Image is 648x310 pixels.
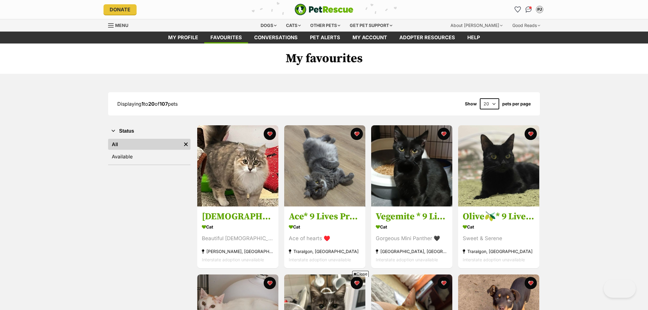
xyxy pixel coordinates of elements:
[202,248,274,256] div: [PERSON_NAME], [GEOGRAPHIC_DATA]
[345,19,397,32] div: Get pet support
[289,257,351,263] span: Interstate adoption unavailable
[197,206,278,269] a: [DEMOGRAPHIC_DATA] Cat Beautiful [DEMOGRAPHIC_DATA] [PERSON_NAME], [GEOGRAPHIC_DATA] Interstate a...
[371,206,452,269] a: Vegemite * 9 Lives Project Rescue* Cat Gorgeous Mini Panther 🖤 [GEOGRAPHIC_DATA], [GEOGRAPHIC_DAT...
[108,127,190,135] button: Status
[264,128,276,140] button: favourite
[376,248,448,256] div: [GEOGRAPHIC_DATA], [GEOGRAPHIC_DATA]
[295,4,353,15] img: logo-e224e6f780fb5917bec1dbf3a21bbac754714ae5b6737aabdf751b685950b380.svg
[289,223,361,232] div: Cat
[461,32,486,43] a: Help
[525,128,537,140] button: favourite
[513,5,544,14] ul: Account quick links
[376,235,448,243] div: Gorgeous Mini Panther 🖤
[108,151,190,162] a: Available
[213,279,435,307] iframe: Advertisement
[458,206,539,269] a: Olive🫒* 9 Lives Project Rescue* Cat Sweet & Serene Traralgon, [GEOGRAPHIC_DATA] Interstate adopti...
[115,23,128,28] span: Menu
[604,279,636,298] iframe: Help Scout Beacon - Open
[181,139,190,150] a: Remove filter
[108,19,133,30] a: Menu
[376,257,438,263] span: Interstate adoption unavailable
[141,101,144,107] strong: 1
[352,271,369,277] span: Close
[284,206,365,269] a: Ace* 9 Lives Project Rescue* Cat Ace of hearts ♥️ Traralgon, [GEOGRAPHIC_DATA] Interstate adoptio...
[463,257,525,263] span: Interstate adoption unavailable
[256,19,281,32] div: Dogs
[295,4,353,15] a: PetRescue
[524,5,533,14] a: Conversations
[204,32,248,43] a: Favourites
[502,101,531,106] label: pets per page
[202,235,274,243] div: Beautiful [DEMOGRAPHIC_DATA]
[289,235,361,243] div: Ace of hearts ♥️
[463,211,535,223] h3: Olive🫒* 9 Lives Project Rescue*
[463,248,535,256] div: Traralgon, [GEOGRAPHIC_DATA]
[248,32,304,43] a: conversations
[162,32,204,43] a: My profile
[202,257,264,263] span: Interstate adoption unavailable
[197,125,278,206] img: Tora
[465,101,477,106] span: Show
[351,128,363,140] button: favourite
[513,5,522,14] a: Favourites
[393,32,461,43] a: Adopter resources
[289,211,361,223] h3: Ace* 9 Lives Project Rescue*
[108,138,190,164] div: Status
[376,223,448,232] div: Cat
[438,128,450,140] button: favourite
[463,235,535,243] div: Sweet & Serene
[202,211,274,223] h3: [DEMOGRAPHIC_DATA]
[446,19,507,32] div: About [PERSON_NAME]
[202,223,274,232] div: Cat
[289,248,361,256] div: Traralgon, [GEOGRAPHIC_DATA]
[306,19,345,32] div: Other pets
[508,19,544,32] div: Good Reads
[371,125,452,206] img: Vegemite * 9 Lives Project Rescue*
[108,139,181,150] a: All
[117,101,178,107] span: Displaying to of pets
[284,125,365,206] img: Ace* 9 Lives Project Rescue*
[376,211,448,223] h3: Vegemite * 9 Lives Project Rescue*
[458,125,539,206] img: Olive🫒* 9 Lives Project Rescue*
[282,19,305,32] div: Cats
[463,223,535,232] div: Cat
[525,277,537,289] button: favourite
[148,101,155,107] strong: 20
[526,6,532,13] img: chat-41dd97257d64d25036548639549fe6c8038ab92f7586957e7f3b1b290dea8141.svg
[346,32,393,43] a: My account
[535,5,544,14] button: My account
[104,4,137,15] a: Donate
[160,101,168,107] strong: 107
[438,277,450,289] button: favourite
[537,6,543,13] div: PJ
[304,32,346,43] a: Pet alerts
